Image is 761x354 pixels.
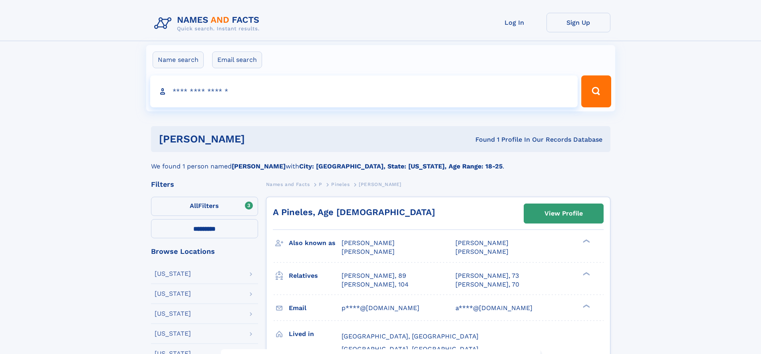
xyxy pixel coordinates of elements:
[342,248,395,255] span: [PERSON_NAME]
[319,182,322,187] span: P
[151,248,258,255] div: Browse Locations
[546,13,610,32] a: Sign Up
[232,162,286,170] b: [PERSON_NAME]
[342,280,409,289] a: [PERSON_NAME], 104
[455,271,519,280] a: [PERSON_NAME], 73
[150,75,578,107] input: search input
[581,75,611,107] button: Search Button
[153,51,204,68] label: Name search
[212,51,262,68] label: Email search
[151,13,266,34] img: Logo Names and Facts
[289,269,342,283] h3: Relatives
[544,204,583,223] div: View Profile
[331,182,350,187] span: Pineles
[455,239,509,247] span: [PERSON_NAME]
[151,197,258,216] label: Filters
[289,236,342,250] h3: Also known as
[342,239,395,247] span: [PERSON_NAME]
[360,135,602,144] div: Found 1 Profile In Our Records Database
[155,271,191,277] div: [US_STATE]
[342,271,406,280] a: [PERSON_NAME], 89
[159,134,360,144] h1: [PERSON_NAME]
[581,239,590,244] div: ❯
[289,301,342,315] h3: Email
[190,202,198,210] span: All
[266,179,310,189] a: Names and Facts
[581,271,590,276] div: ❯
[331,179,350,189] a: Pineles
[289,327,342,341] h3: Lived in
[455,280,519,289] a: [PERSON_NAME], 70
[524,204,603,223] a: View Profile
[342,345,479,353] span: [GEOGRAPHIC_DATA], [GEOGRAPHIC_DATA]
[483,13,546,32] a: Log In
[299,162,503,170] b: City: [GEOGRAPHIC_DATA], State: [US_STATE], Age Range: 18-25
[359,182,401,187] span: [PERSON_NAME]
[151,181,258,188] div: Filters
[273,207,435,217] a: A Pineles, Age [DEMOGRAPHIC_DATA]
[581,303,590,309] div: ❯
[319,179,322,189] a: P
[155,291,191,297] div: [US_STATE]
[155,310,191,317] div: [US_STATE]
[155,330,191,337] div: [US_STATE]
[342,332,479,340] span: [GEOGRAPHIC_DATA], [GEOGRAPHIC_DATA]
[151,152,610,171] div: We found 1 person named with .
[455,248,509,255] span: [PERSON_NAME]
